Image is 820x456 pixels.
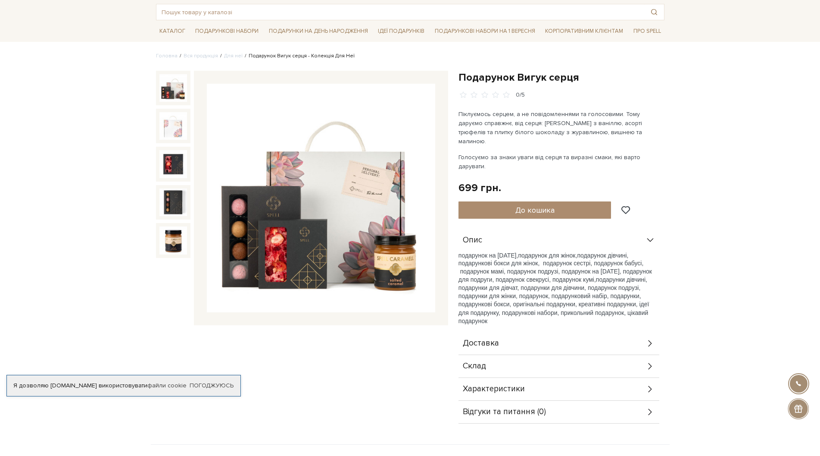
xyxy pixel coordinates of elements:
[630,25,664,38] a: Про Spell
[516,91,525,99] div: 0/5
[156,4,644,20] input: Пошук товару у каталозі
[463,340,499,347] span: Доставка
[265,25,371,38] a: Подарунки на День народження
[243,52,355,60] li: Подарунок Вигук серця - Колекція Для Неї
[159,74,187,102] img: Подарунок Вигук серця
[207,84,435,312] img: Подарунок Вигук серця
[458,110,661,146] p: Піклуємось серцем, а не повідомленнями та голосовими. Тому даруємо справжнє, від серця: [PERSON_N...
[518,252,577,259] span: подарунок для жінок,
[159,150,187,178] img: Подарунок Вигук серця
[515,205,555,215] span: До кошика
[374,25,428,38] a: Ідеї подарунків
[156,53,178,59] a: Головна
[224,53,243,59] a: Для неї
[463,236,482,244] span: Опис
[458,153,661,171] p: Голосуємо за знаки уваги від серця та виразні смаки, які варто дарувати.
[190,382,234,390] a: Погоджуюсь
[192,25,262,38] a: Подарункові набори
[458,252,652,283] span: подарунок дівчині, подарункові бокси для жінок, подарунок сестрі, подарунок бабусі, подарунок мам...
[159,112,187,140] img: Подарунок Вигук серця
[458,252,518,259] span: подарунок на [DATE],
[458,181,501,195] div: 699 грн.
[458,276,649,324] span: подарунки дівчині, подарунки для дівчат, подарунки для дівчини, подарунок подрузі, подарунки для ...
[159,189,187,216] img: Подарунок Вигук серця
[463,408,546,416] span: Відгуки та питання (0)
[184,53,218,59] a: Вся продукція
[458,71,664,84] h1: Подарунок Вигук серця
[159,226,187,254] img: Подарунок Вигук серця
[644,4,664,20] button: Пошук товару у каталозі
[542,24,627,38] a: Корпоративним клієнтам
[463,362,486,370] span: Склад
[431,24,539,38] a: Подарункові набори на 1 Вересня
[156,25,189,38] a: Каталог
[463,385,525,393] span: Характеристики
[7,382,240,390] div: Я дозволяю [DOMAIN_NAME] використовувати
[458,201,611,219] button: До кошика
[147,382,187,389] a: файли cookie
